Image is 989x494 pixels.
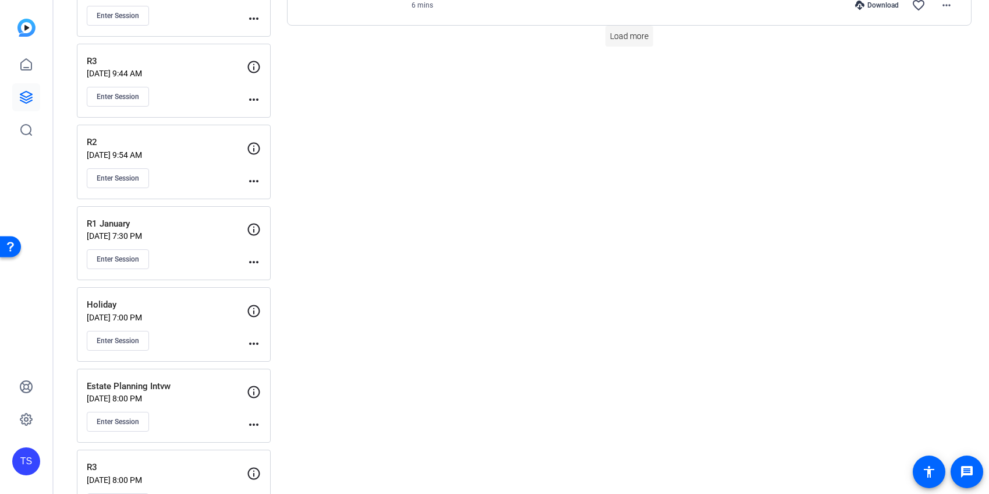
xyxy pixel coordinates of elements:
p: [DATE] 8:00 PM [87,475,247,485]
p: [DATE] 7:30 PM [87,231,247,241]
p: Holiday [87,298,247,312]
mat-icon: message [960,465,974,479]
p: R2 [87,136,247,149]
div: TS [12,447,40,475]
span: Enter Session [97,255,139,264]
p: Estate Planning Intvw [87,380,247,393]
span: Enter Session [97,11,139,20]
button: Enter Session [87,331,149,351]
mat-icon: more_horiz [247,93,261,107]
mat-icon: accessibility [922,465,936,479]
span: Load more [610,30,648,43]
mat-icon: more_horiz [247,418,261,432]
span: Enter Session [97,174,139,183]
img: blue-gradient.svg [17,19,36,37]
button: Load more [605,26,653,47]
p: [DATE] 9:44 AM [87,69,247,78]
p: [DATE] 9:54 AM [87,150,247,160]
mat-icon: more_horiz [247,12,261,26]
p: R3 [87,55,247,68]
mat-icon: more_horiz [247,337,261,351]
button: Enter Session [87,6,149,26]
button: Enter Session [87,87,149,107]
p: R3 [87,461,247,474]
button: Enter Session [87,249,149,269]
span: Enter Session [97,417,139,426]
mat-icon: more_horiz [247,255,261,269]
p: R1 January [87,217,247,231]
p: [DATE] 8:00 PM [87,394,247,403]
div: Download [849,1,905,10]
button: Enter Session [87,168,149,188]
span: Enter Session [97,92,139,101]
p: [DATE] 7:00 PM [87,313,247,322]
span: Enter Session [97,336,139,345]
span: 6 mins [412,1,433,9]
mat-icon: more_horiz [247,174,261,188]
button: Enter Session [87,412,149,432]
